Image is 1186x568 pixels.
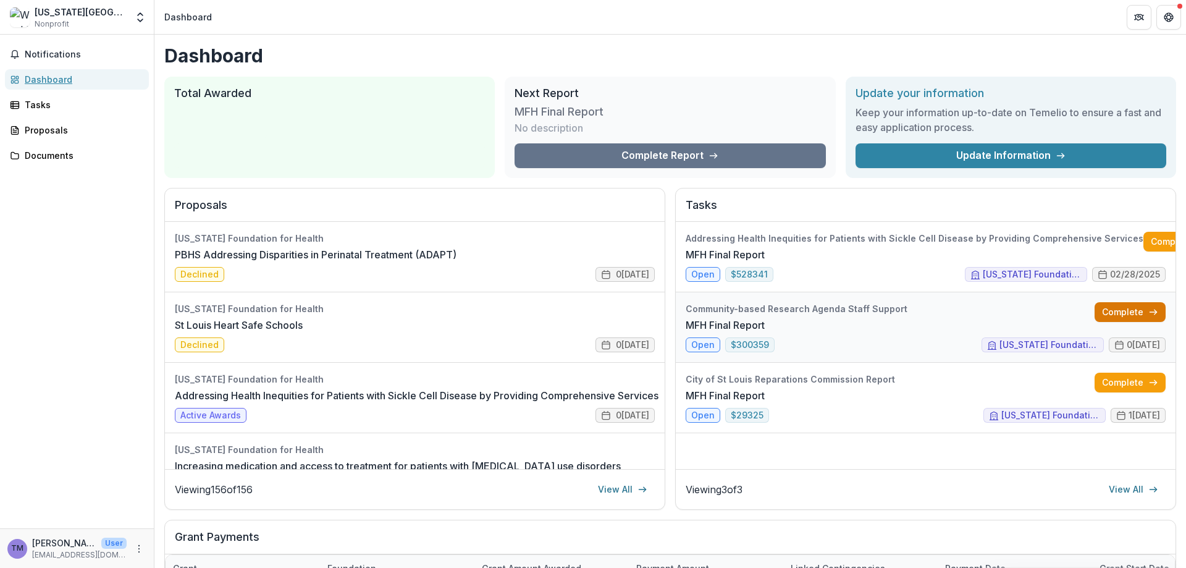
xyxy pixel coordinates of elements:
[175,388,658,403] a: Addressing Health Inequities for Patients with Sickle Cell Disease by Providing Comprehensive Ser...
[174,87,485,100] h2: Total Awarded
[164,45,1176,67] h1: Dashboard
[175,318,303,333] a: St Louis Heart Safe Schools
[32,549,127,561] p: [EMAIL_ADDRESS][DOMAIN_NAME]
[1156,5,1181,30] button: Get Help
[1095,302,1166,322] a: Complete
[686,247,765,262] a: MFH Final Report
[686,482,742,497] p: Viewing 3 of 3
[10,7,30,27] img: Washington University
[101,538,127,549] p: User
[164,11,212,23] div: Dashboard
[1127,5,1151,30] button: Partners
[5,45,149,64] button: Notifications
[25,98,139,111] div: Tasks
[175,459,621,473] a: Increasing medication and access to treatment for patients with [MEDICAL_DATA] use disorders
[175,482,253,497] p: Viewing 156 of 156
[515,121,583,135] p: No description
[35,6,127,19] div: [US_STATE][GEOGRAPHIC_DATA]
[175,247,456,262] a: PBHS Addressing Disparities in Perinatal Treatment (ADAPT)
[175,530,1166,554] h2: Grant Payments
[25,49,144,60] span: Notifications
[159,8,217,26] nav: breadcrumb
[175,198,655,222] h2: Proposals
[856,105,1166,135] h3: Keep your information up-to-date on Temelio to ensure a fast and easy application process.
[1095,373,1166,392] a: Complete
[686,388,765,403] a: MFH Final Report
[25,73,139,86] div: Dashboard
[5,145,149,166] a: Documents
[132,5,149,30] button: Open entity switcher
[35,19,69,30] span: Nonprofit
[5,95,149,115] a: Tasks
[32,536,96,549] p: [PERSON_NAME]
[686,198,1166,222] h2: Tasks
[5,69,149,90] a: Dashboard
[5,120,149,140] a: Proposals
[1101,480,1166,499] a: View All
[11,545,23,553] div: Tanya Madden
[686,318,765,333] a: MFH Final Report
[515,143,825,168] a: Complete Report
[515,105,607,119] h3: MFH Final Report
[515,87,825,100] h2: Next Report
[856,87,1166,100] h2: Update your information
[856,143,1166,168] a: Update Information
[25,149,139,162] div: Documents
[132,541,146,556] button: More
[591,480,655,499] a: View All
[25,124,139,137] div: Proposals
